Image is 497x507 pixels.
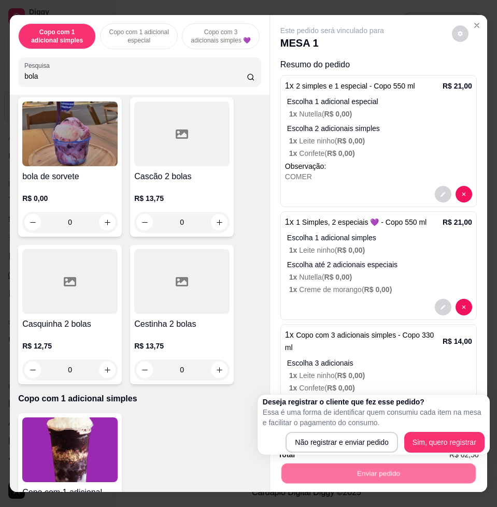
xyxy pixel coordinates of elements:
p: R$ 0,00 [22,193,118,204]
img: product-image [22,417,118,482]
p: Resumo do pedido [280,59,477,71]
p: Creme de morango ( [289,284,472,295]
button: Enviar pedido [281,463,476,483]
span: 1 Simples, 2 especiais 💜 - Copo 550 ml [296,218,427,226]
p: Escolha 3 adicionais [287,358,472,368]
span: R$ 0,00 ) [327,149,355,157]
span: R$ 0,00 ) [337,371,365,380]
span: R$ 0,00 ) [364,285,392,294]
p: Leite ninho ( [289,245,472,255]
p: Leite ninho ( [289,136,472,146]
button: increase-product-quantity [211,361,228,378]
span: 1 x [289,149,299,157]
button: Close [468,17,485,34]
button: decrease-product-quantity [136,361,153,378]
button: decrease-product-quantity [435,186,451,202]
button: decrease-product-quantity [435,299,451,315]
span: R$ 0,00 ) [324,273,352,281]
p: R$ 21,00 [443,217,472,227]
button: decrease-product-quantity [452,25,468,42]
p: MESA 1 [280,36,384,50]
strong: Total [278,451,295,459]
span: 2 simples e 1 especial - Copo 550 ml [296,82,415,90]
button: increase-product-quantity [211,214,228,230]
p: Confete ( [289,148,472,158]
div: COMER [285,171,472,182]
button: decrease-product-quantity [456,186,472,202]
button: increase-product-quantity [99,361,116,378]
span: 1 x [289,285,299,294]
p: Confete ( [289,383,472,393]
p: Copo com 1 adicional especial [109,28,169,45]
h4: bola de sorvete [22,170,118,183]
h4: Cascão 2 bolas [134,170,230,183]
p: Copo com 1 adicional simples [18,393,261,405]
button: Sim, quero registrar [404,432,485,453]
p: R$ 14,00 [443,336,472,346]
span: Copo com 3 adicionais simples - Copo 330 ml [285,331,434,352]
span: 1 x [289,110,299,118]
p: 1 x [285,216,427,228]
img: product-image [22,102,118,166]
p: Este pedido será vinculado para [280,25,384,36]
span: R$ 0,00 ) [337,246,365,254]
button: decrease-product-quantity [456,299,472,315]
span: R$ 0,00 ) [327,384,355,392]
p: 1 x [285,329,443,354]
p: R$ 13,75 [134,193,230,204]
input: Pesquisa [24,71,247,81]
p: 1 x [285,80,415,92]
p: Escolha 1 adicional simples [287,233,472,243]
span: 1 x [289,371,299,380]
h2: Deseja registrar o cliente que fez esse pedido? [263,397,485,407]
span: 1 x [289,246,299,254]
p: Escolha 2 adicionais simples [287,123,472,134]
span: 1 x [289,137,299,145]
p: Nutella ( [289,272,472,282]
p: Copo com 3 adicionais simples 💜 [191,28,251,45]
p: Escolha até 2 adicionais especiais [287,259,472,270]
p: Escolha 1 adicional especial [287,96,472,107]
span: 1 x [289,273,299,281]
label: Pesquisa [24,61,53,70]
button: Não registrar e enviar pedido [286,432,398,453]
p: R$ 12,75 [22,341,118,351]
p: Copo com 1 adicional simples [27,28,87,45]
button: decrease-product-quantity [24,361,41,378]
span: 1 x [289,384,299,392]
p: R$ 21,00 [443,81,472,91]
p: Nutella ( [289,109,472,119]
button: decrease-product-quantity [136,214,153,230]
p: Essa é uma forma de identificar quem consumiu cada item na mesa e facilitar o pagamento do consumo. [263,407,485,428]
p: Leite ninho ( [289,370,472,381]
span: R$ 0,00 ) [337,137,365,145]
h4: Casquinha 2 bolas [22,318,118,330]
span: R$ 0,00 ) [324,110,352,118]
h4: Cestinha 2 bolas [134,318,230,330]
p: R$ 13,75 [134,341,230,351]
p: Observação: [285,161,472,171]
